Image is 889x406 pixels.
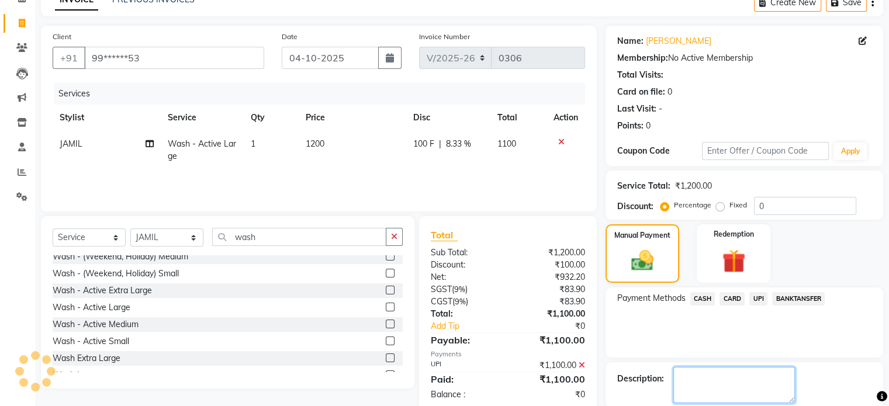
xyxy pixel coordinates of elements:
div: Sub Total: [422,247,508,259]
div: ( ) [422,296,508,308]
img: _gift.svg [715,247,753,276]
input: Enter Offer / Coupon Code [702,142,829,160]
div: 0 [646,120,651,132]
div: ₹1,100.00 [508,359,594,372]
div: ₹1,200.00 [675,180,712,192]
div: Points: [617,120,644,132]
span: 100 F [413,138,434,150]
div: Wash - (Weekend, Holiday) Small [53,268,179,280]
span: JAMIL [60,138,82,149]
div: ₹83.90 [508,296,594,308]
span: CGST [431,296,452,307]
span: Wash - Active Large [168,138,236,161]
img: _cash.svg [624,248,660,273]
div: Total Visits: [617,69,663,81]
div: Total: [422,308,508,320]
span: 9% [455,297,466,306]
label: Percentage [674,200,711,210]
div: Balance : [422,388,508,401]
div: Last Visit: [617,103,656,115]
span: | [439,138,441,150]
div: ₹1,200.00 [508,247,594,259]
div: Service Total: [617,180,670,192]
label: Date [282,32,298,42]
div: ₹932.20 [508,271,594,283]
span: 8.33 % [446,138,471,150]
span: 1 [251,138,255,149]
div: ₹0 [522,320,593,332]
label: Redemption [714,229,754,240]
div: Payments [431,349,585,359]
div: Wash - Active Small [53,335,129,348]
div: 0 [667,86,672,98]
div: No Active Membership [617,52,871,64]
div: ( ) [422,283,508,296]
button: Apply [833,143,867,160]
div: Paid: [422,372,508,386]
div: Wash - (Weekend, Holiday) Medium [53,251,188,263]
span: Total [431,229,458,241]
div: ₹1,100.00 [508,372,594,386]
label: Manual Payment [614,230,670,241]
span: SGST [431,284,452,294]
th: Stylist [53,105,161,131]
th: Action [546,105,585,131]
th: Price [299,105,406,131]
input: Search or Scan [212,228,386,246]
span: BANKTANSFER [772,292,825,306]
div: Discount: [617,200,653,213]
div: Wash Large [53,369,99,381]
th: Qty [244,105,299,131]
span: Payment Methods [617,292,686,304]
div: - [659,103,662,115]
a: Add Tip [422,320,522,332]
div: Net: [422,271,508,283]
div: UPI [422,359,508,372]
input: Search by Name/Mobile/Email/Code [84,47,264,69]
th: Service [161,105,244,131]
span: CASH [690,292,715,306]
span: 1100 [497,138,516,149]
span: UPI [749,292,767,306]
div: ₹83.90 [508,283,594,296]
th: Total [490,105,546,131]
span: 1200 [306,138,324,149]
div: ₹100.00 [508,259,594,271]
div: Wash Extra Large [53,352,120,365]
div: Name: [617,35,644,47]
div: ₹1,100.00 [508,308,594,320]
div: ₹1,100.00 [508,333,594,347]
div: Description: [617,373,664,385]
div: Services [54,83,594,105]
div: Coupon Code [617,145,702,157]
div: Payable: [422,333,508,347]
div: Card on file: [617,86,665,98]
label: Invoice Number [419,32,470,42]
label: Client [53,32,71,42]
span: 9% [454,284,465,294]
div: Wash - Active Medium [53,318,139,331]
div: ₹0 [508,388,594,401]
div: Membership: [617,52,668,64]
div: Discount: [422,259,508,271]
label: Fixed [729,200,747,210]
a: [PERSON_NAME] [646,35,711,47]
div: Wash - Active Large [53,301,130,314]
div: Wash - Active Extra Large [53,284,152,297]
th: Disc [406,105,490,131]
button: +91 [53,47,85,69]
span: CARD [719,292,745,306]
